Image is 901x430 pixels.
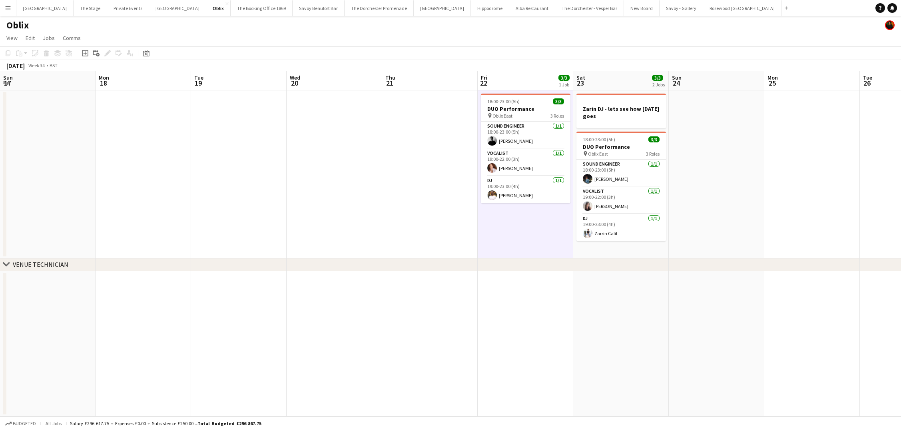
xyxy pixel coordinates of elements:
h3: Zarin DJ - lets see how [DATE] goes [576,105,666,120]
span: Fri [481,74,487,81]
span: Tue [194,74,203,81]
app-card-role: Vocalist1/119:00-22:00 (3h)[PERSON_NAME] [576,187,666,214]
a: Jobs [40,33,58,43]
span: Week 34 [26,62,46,68]
span: Oblix East [492,113,512,119]
app-job-card: 18:00-23:00 (5h)3/3DUO Performance Oblix East3 RolesSound Engineer1/118:00-23:00 (5h)[PERSON_NAME... [576,132,666,241]
span: 19 [193,78,203,88]
span: 3 Roles [550,113,564,119]
span: Oblix East [588,151,608,157]
span: 22 [480,78,487,88]
app-card-role: Sound Engineer1/118:00-23:00 (5h)[PERSON_NAME] [576,160,666,187]
span: 25 [766,78,778,88]
div: 1 Job [559,82,569,88]
div: [DATE] [6,62,25,70]
app-job-card: 18:00-23:00 (5h)3/3DUO Performance Oblix East3 RolesSound Engineer1/118:00-23:00 (5h)[PERSON_NAME... [481,94,570,203]
span: All jobs [44,420,63,426]
button: The Dorchester Promenade [345,0,414,16]
span: 3/3 [558,75,570,81]
span: Sun [672,74,682,81]
span: Total Budgeted £296 867.75 [197,420,261,426]
button: Hippodrome [471,0,509,16]
app-card-role: DJ1/119:00-23:00 (4h)[PERSON_NAME] [481,176,570,203]
button: [GEOGRAPHIC_DATA] [414,0,471,16]
span: Sun [3,74,13,81]
h3: DUO Performance [576,143,666,150]
button: New Board [624,0,660,16]
div: VENUE TECHNICIAN [13,260,68,268]
span: 18:00-23:00 (5h) [583,136,615,142]
app-job-card: Zarin DJ - lets see how [DATE] goes [576,94,666,128]
span: 18:00-23:00 (5h) [487,98,520,104]
span: Jobs [43,34,55,42]
span: Budgeted [13,421,36,426]
button: [GEOGRAPHIC_DATA] [16,0,74,16]
app-user-avatar: Celine Amara [885,20,895,30]
span: 18 [98,78,109,88]
button: Savoy - Gallery [660,0,703,16]
h1: Oblix [6,19,29,31]
div: Salary £296 617.75 + Expenses £0.00 + Subsistence £250.00 = [70,420,261,426]
span: Mon [99,74,109,81]
span: 3/3 [553,98,564,104]
span: Edit [26,34,35,42]
a: Comms [60,33,84,43]
button: Budgeted [4,419,37,428]
button: [GEOGRAPHIC_DATA] [149,0,206,16]
span: View [6,34,18,42]
span: Mon [767,74,778,81]
button: The Booking Office 1869 [231,0,293,16]
button: Savoy Beaufort Bar [293,0,345,16]
span: Wed [290,74,300,81]
button: The Dorchester - Vesper Bar [555,0,624,16]
button: The Stage [74,0,107,16]
div: BST [50,62,58,68]
span: 21 [384,78,395,88]
button: Alba Restaurant [509,0,555,16]
span: Comms [63,34,81,42]
app-card-role: DJ1/119:00-23:00 (4h)Zarrin Calif [576,214,666,241]
span: 3/3 [652,75,663,81]
span: 3 Roles [646,151,660,157]
div: 2 Jobs [652,82,665,88]
span: 26 [862,78,872,88]
span: 23 [575,78,585,88]
span: 20 [289,78,300,88]
h3: DUO Performance [481,105,570,112]
app-card-role: Vocalist1/119:00-22:00 (3h)[PERSON_NAME] [481,149,570,176]
span: Thu [385,74,395,81]
a: View [3,33,21,43]
app-card-role: Sound Engineer1/118:00-23:00 (5h)[PERSON_NAME] [481,122,570,149]
span: Sat [576,74,585,81]
span: 17 [2,78,13,88]
a: Edit [22,33,38,43]
span: 3/3 [648,136,660,142]
button: Rosewood [GEOGRAPHIC_DATA] [703,0,781,16]
span: Tue [863,74,872,81]
button: Private Events [107,0,149,16]
span: 24 [671,78,682,88]
button: Oblix [206,0,231,16]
